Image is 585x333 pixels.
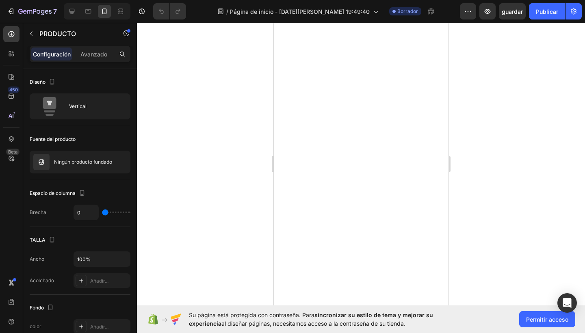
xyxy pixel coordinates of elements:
[80,50,107,58] p: Avanzado
[39,29,108,39] p: PRODUCTO
[30,209,46,216] div: Brecha
[30,303,55,314] div: Fondo
[226,7,228,16] span: /
[8,86,19,93] div: 450
[502,8,523,15] span: guardar
[30,323,41,330] div: color
[30,235,57,246] div: TALLA
[33,50,71,58] p: Configuración
[536,7,558,16] div: Publicar
[499,3,526,19] button: guardar
[526,315,568,324] span: Permitir acceso
[557,293,577,313] div: Mensajero de Intercom abierto
[3,3,61,19] button: 7
[54,159,112,165] p: Ningún producto fundado
[90,323,128,331] div: Añadir...
[529,3,565,19] button: Publicar
[30,188,87,199] div: Espacio de columna
[397,8,418,15] span: Borrador
[30,255,44,263] div: Ancho
[74,252,130,266] input: Auto
[90,277,128,285] div: Añadir...
[30,77,57,88] div: Diseño
[230,7,370,16] span: Página de inicio - [DATE][PERSON_NAME] 19:49:40
[53,6,57,16] p: 7
[519,311,575,327] button: Permitir acceso
[30,136,76,143] div: Fuente del producto
[74,205,98,220] input: Auto
[33,154,50,170] img: ninguna imagen transparente
[274,23,448,305] iframe: Área de diseño
[153,3,186,19] div: Deshacer/Rehacer
[30,277,54,284] div: Acolchado
[69,97,119,116] div: Vertical
[189,311,448,328] span: Su página está protegida con contraseña. Para al diseñar páginas, necesitamos acceso a la contras...
[6,149,19,155] div: Beta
